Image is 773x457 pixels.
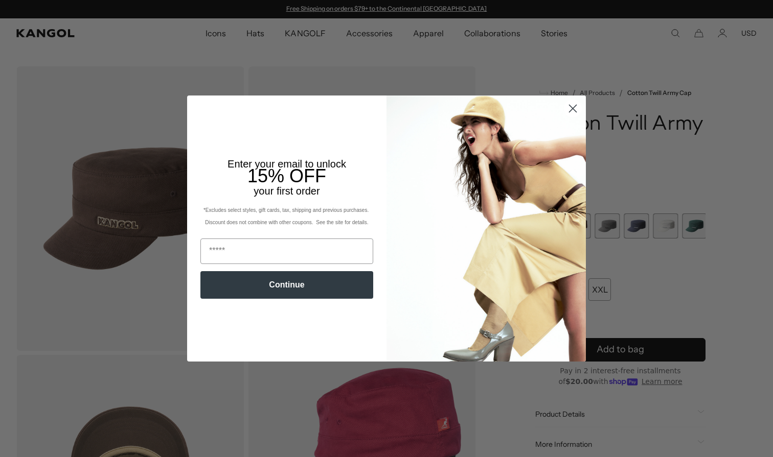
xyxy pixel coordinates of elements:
[247,165,326,186] span: 15% OFF
[386,95,586,361] img: 93be19ad-e773-4382-80b9-c9d740c9197f.jpeg
[228,158,346,170] span: Enter your email to unlock
[564,100,582,117] button: Close dialog
[203,207,370,225] span: *Excludes select styles, gift cards, tax, shipping and previous purchases. Discount does not comb...
[200,271,373,299] button: Continue
[254,185,320,197] span: your first order
[200,238,373,264] input: Email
